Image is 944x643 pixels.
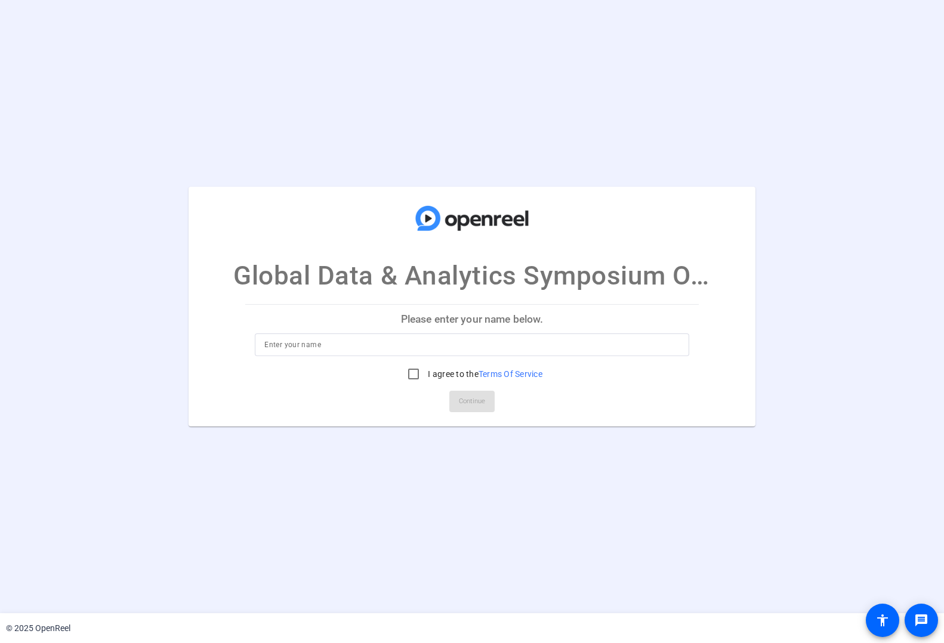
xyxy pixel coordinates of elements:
label: I agree to the [425,368,542,380]
input: Enter your name [264,338,679,352]
mat-icon: message [914,613,928,627]
p: Please enter your name below. [245,305,698,333]
div: © 2025 OpenReel [6,622,70,635]
a: Terms Of Service [479,369,542,379]
p: Global Data & Analytics Symposium Opening Video [233,256,711,295]
mat-icon: accessibility [875,613,890,627]
img: company-logo [412,199,532,238]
